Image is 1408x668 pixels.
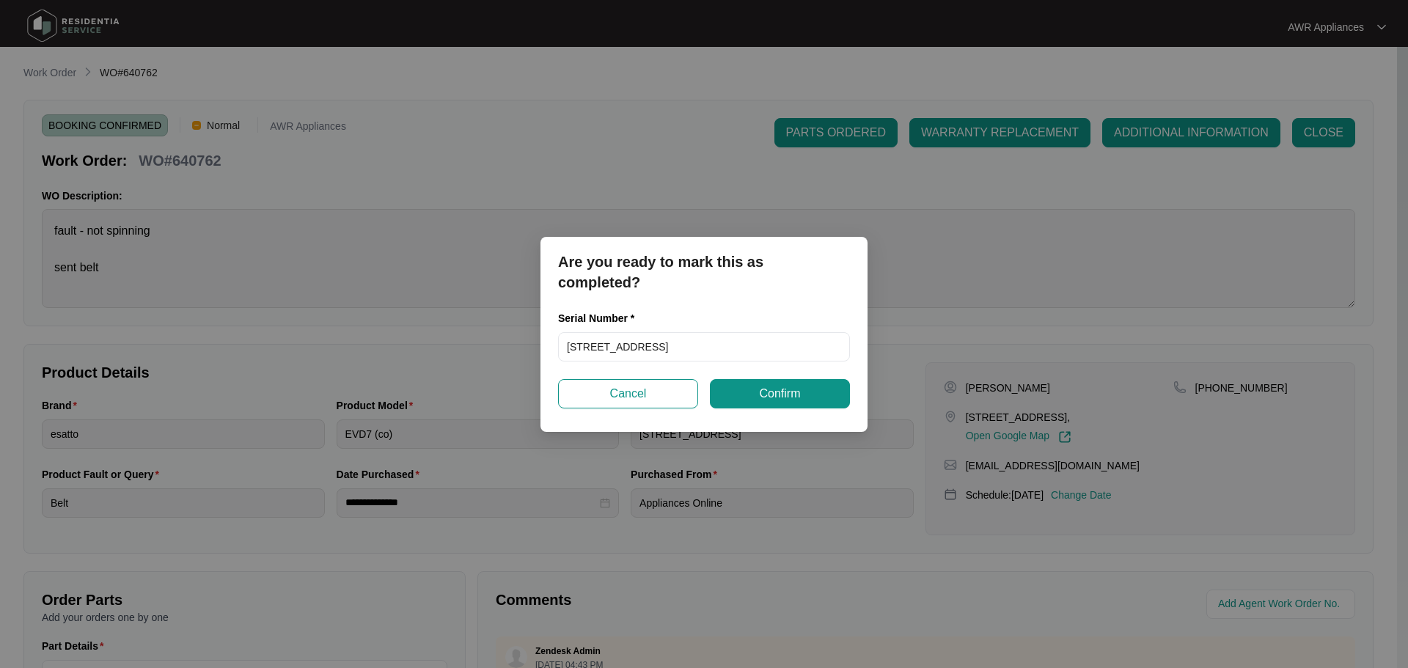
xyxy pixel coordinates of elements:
span: Cancel [610,385,647,403]
button: Confirm [710,379,850,408]
label: Serial Number * [558,311,645,326]
span: Confirm [759,385,800,403]
button: Cancel [558,379,698,408]
p: Are you ready to mark this as [558,252,850,272]
p: completed? [558,272,850,293]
